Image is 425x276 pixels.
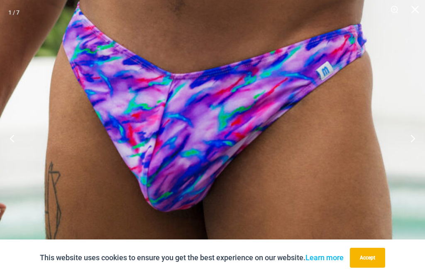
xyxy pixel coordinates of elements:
[394,117,425,159] button: Next
[8,6,20,19] div: 1 / 7
[350,248,385,268] button: Accept
[40,252,344,264] p: This website uses cookies to ensure you get the best experience on our website.
[305,253,344,262] a: Learn more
